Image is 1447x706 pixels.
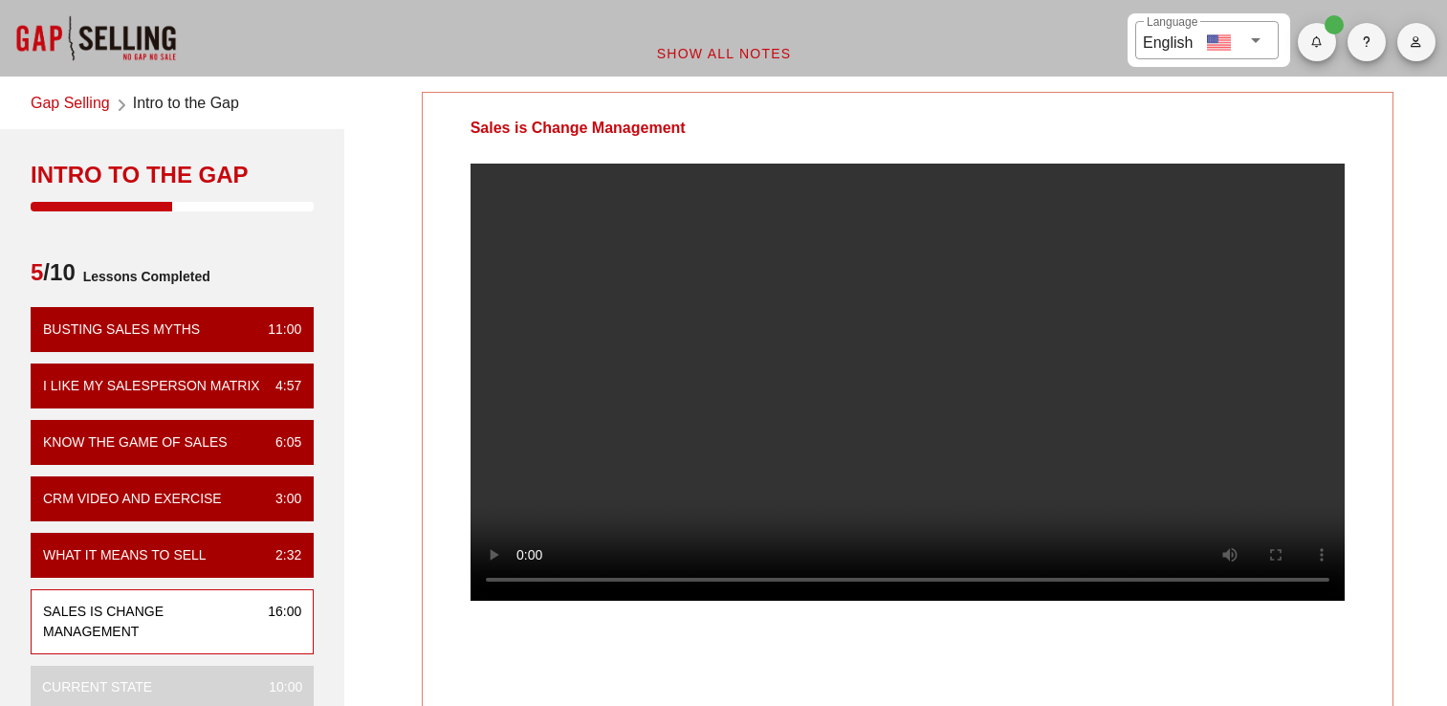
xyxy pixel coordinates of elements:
div: Sales is Change Management [43,602,252,642]
div: 2:32 [260,545,301,565]
div: 3:00 [260,489,301,509]
div: 4:57 [260,376,301,396]
a: Gap Selling [31,92,110,118]
span: Intro to the Gap [133,92,239,118]
div: I Like My Salesperson Matrix [43,376,260,396]
div: CRM VIDEO and EXERCISE [43,489,222,509]
span: Badge [1325,15,1344,34]
span: 5 [31,259,43,285]
div: Intro to the Gap [31,160,314,190]
span: /10 [31,257,76,296]
div: 11:00 [252,320,301,340]
div: 16:00 [252,602,301,642]
button: Show All Notes [641,36,807,71]
div: English [1143,27,1193,55]
div: 10:00 [253,677,302,697]
div: What it means to sell [43,545,207,565]
div: Busting Sales Myths [43,320,200,340]
div: Current State [42,677,152,697]
div: LanguageEnglish [1135,21,1279,59]
span: Show All Notes [656,46,792,61]
div: Know the Game of Sales [43,432,228,452]
span: Lessons Completed [76,257,210,296]
label: Language [1147,15,1197,30]
div: Sales is Change Management [423,93,734,164]
div: 6:05 [260,432,301,452]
